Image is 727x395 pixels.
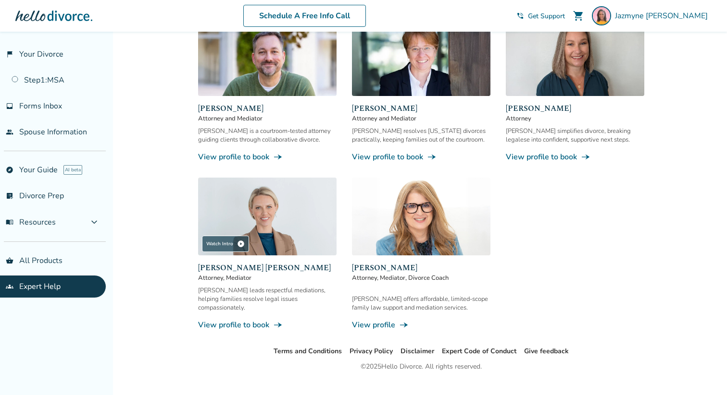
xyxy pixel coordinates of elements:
[198,114,337,123] span: Attorney and Mediator
[350,347,393,356] a: Privacy Policy
[6,283,13,290] span: groups
[19,101,62,111] span: Forms Inbox
[352,127,490,144] div: [PERSON_NAME] resolves [US_STATE] divorces practically, keeping families out of the courtroom.
[679,349,727,395] iframe: Chat Widget
[198,286,337,312] div: [PERSON_NAME] leads respectful mediations, helping families resolve legal issues compassionately.
[524,346,569,357] li: Give feedback
[6,192,13,200] span: list_alt_check
[273,320,283,330] span: line_end_arrow_notch
[401,346,434,357] li: Disclaimer
[528,12,565,21] span: Get Support
[198,152,337,162] a: View profile to bookline_end_arrow_notch
[88,216,100,228] span: expand_more
[198,18,337,96] img: Neil Forester
[442,347,516,356] a: Expert Code of Conduct
[243,5,366,27] a: Schedule A Free Info Call
[352,320,490,330] a: View profileline_end_arrow_notch
[352,114,490,123] span: Attorney and Mediator
[352,295,490,312] div: [PERSON_NAME] offers affordable, limited-scope family law support and mediation services.
[198,127,337,144] div: [PERSON_NAME] is a courtroom-tested attorney guiding clients through collaborative divorce.
[427,152,437,162] span: line_end_arrow_notch
[361,361,482,372] div: © 2025 Hello Divorce. All rights reserved.
[506,114,644,123] span: Attorney
[399,320,409,330] span: line_end_arrow_notch
[274,347,342,356] a: Terms and Conditions
[506,103,644,114] span: [PERSON_NAME]
[592,6,611,25] img: Jazmyne Williams
[615,11,712,21] span: Jazmyne [PERSON_NAME]
[506,18,644,96] img: Desiree Howard
[198,320,337,330] a: View profile to bookline_end_arrow_notch
[506,127,644,144] div: [PERSON_NAME] simplifies divorce, breaking legalese into confident, supportive next steps.
[6,102,13,110] span: inbox
[198,103,337,114] span: [PERSON_NAME]
[198,178,337,255] img: Melissa Wheeler Hoff
[352,103,490,114] span: [PERSON_NAME]
[6,128,13,136] span: people
[506,152,644,162] a: View profile to bookline_end_arrow_notch
[63,165,82,175] span: AI beta
[352,152,490,162] a: View profile to bookline_end_arrow_notch
[6,257,13,264] span: shopping_basket
[6,166,13,174] span: explore
[516,12,524,20] span: phone_in_talk
[273,152,283,162] span: line_end_arrow_notch
[352,18,490,96] img: Anne Mania
[352,274,490,282] span: Attorney, Mediator, Divorce Coach
[198,274,337,282] span: Attorney, Mediator
[516,12,565,21] a: phone_in_talkGet Support
[352,262,490,274] span: [PERSON_NAME]
[202,236,249,252] div: Watch Intro
[198,262,337,274] span: [PERSON_NAME] [PERSON_NAME]
[352,178,490,255] img: Lisa Zonder
[573,10,584,22] span: shopping_cart
[6,217,56,227] span: Resources
[6,50,13,58] span: flag_2
[581,152,590,162] span: line_end_arrow_notch
[6,218,13,226] span: menu_book
[237,240,245,248] span: play_circle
